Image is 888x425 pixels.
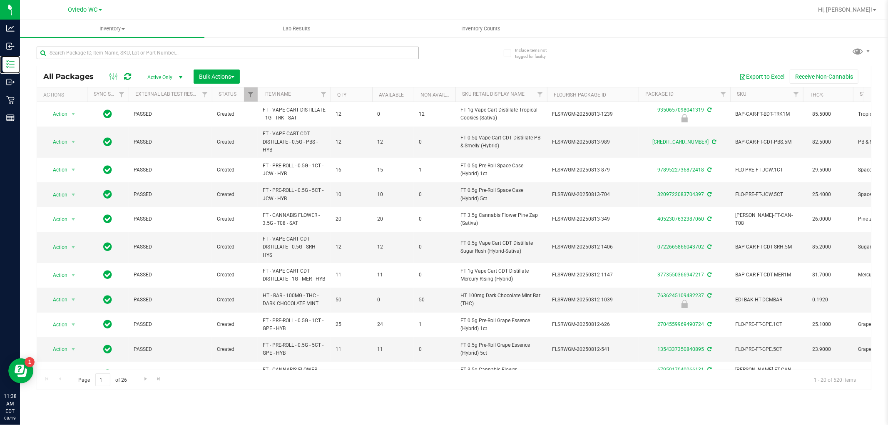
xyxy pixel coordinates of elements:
[653,139,709,145] a: [CREDIT_CARD_NUMBER]
[735,271,798,279] span: BAP-CAR-FT-CDT-MER1M
[419,191,450,199] span: 0
[735,345,798,353] span: FLO-PRE-FT-GPE.5CT
[104,108,112,120] span: In Sync
[45,136,68,148] span: Action
[377,296,409,304] span: 0
[808,318,835,331] span: 25.1000
[263,341,326,357] span: FT - PRE-ROLL - 0.5G - 5CT - GPE - HYB
[808,294,832,306] span: 0.1920
[706,216,711,222] span: Sync from Compliance System
[735,191,798,199] span: FLO-PRE-FT-JCW.5CT
[336,191,367,199] span: 10
[263,235,326,259] span: FT - VAPE CART CDT DISTILLATE - 0.5G - SRH - HYS
[263,292,326,308] span: HT - BAR - 100MG - THC - DARK CHOCOLATE MINT
[808,189,835,201] span: 25.4000
[217,191,253,199] span: Created
[71,373,134,386] span: Page of 26
[419,321,450,328] span: 1
[419,345,450,353] span: 0
[706,367,711,373] span: Sync from Compliance System
[419,138,450,146] span: 0
[45,189,68,201] span: Action
[716,87,730,102] a: Filter
[379,92,404,98] a: Available
[377,215,409,223] span: 20
[134,191,207,199] span: PASSED
[552,243,634,251] span: FLSRWGM-20250812-1406
[377,243,409,251] span: 12
[790,70,858,84] button: Receive Non-Cannabis
[808,269,835,281] span: 81.7000
[657,216,704,222] a: 4052307632387060
[43,92,84,98] div: Actions
[217,243,253,251] span: Created
[737,91,746,97] a: SKU
[217,138,253,146] span: Created
[204,20,389,37] a: Lab Results
[20,25,204,32] span: Inventory
[263,106,326,122] span: FT - VAPE CART DISTILLATE - 1G - TRK - SAT
[377,138,409,146] span: 12
[94,91,126,97] a: Sync Status
[45,343,68,355] span: Action
[217,215,253,223] span: Created
[377,191,409,199] span: 10
[199,73,234,80] span: Bulk Actions
[706,191,711,197] span: Sync from Compliance System
[68,164,79,176] span: select
[860,91,877,97] a: Strain
[657,167,704,173] a: 9789522736872418
[460,267,542,283] span: FT 1g Vape Cart CDT Distillate Mercury Rising (Hybrid)
[706,244,711,250] span: Sync from Compliance System
[552,110,634,118] span: FLSRWGM-20250813-1239
[336,271,367,279] span: 11
[45,294,68,306] span: Action
[706,107,711,113] span: Sync from Compliance System
[134,110,207,118] span: PASSED
[95,373,110,386] input: 1
[45,368,68,380] span: Action
[104,343,112,355] span: In Sync
[244,87,258,102] a: Filter
[198,87,212,102] a: Filter
[657,272,704,278] a: 3773550366947217
[735,296,798,304] span: EDI-BAK-HT-DCMBAR
[460,341,542,357] span: FT 0.5g Pre-Roll Grape Essence (Hybrid) 5ct
[6,60,15,68] inline-svg: Inventory
[37,47,419,59] input: Search Package ID, Item Name, SKU, Lot or Part Number...
[706,272,711,278] span: Sync from Compliance System
[68,136,79,148] span: select
[637,114,731,122] div: Newly Received
[104,294,112,306] span: In Sync
[135,91,201,97] a: External Lab Test Result
[460,186,542,202] span: FT 0.5g Pre-Roll Space Case (Hybrid) 5ct
[657,244,704,250] a: 0722665866043702
[8,358,33,383] iframe: Resource center
[645,91,674,97] a: Package ID
[807,373,863,386] span: 1 - 20 of 520 items
[68,241,79,253] span: select
[6,78,15,86] inline-svg: Outbound
[68,294,79,306] span: select
[219,91,236,97] a: Status
[134,138,207,146] span: PASSED
[25,357,35,367] iframe: Resource center unread badge
[377,110,409,118] span: 0
[460,211,542,227] span: FT 3.5g Cannabis Flower Pine Zap (Sativa)
[45,108,68,120] span: Action
[735,321,798,328] span: FLO-PRE-FT-GPE.1CT
[264,91,291,97] a: Item Name
[104,189,112,200] span: In Sync
[657,321,704,327] a: 2704559969490724
[139,373,152,385] a: Go to the next page
[6,42,15,50] inline-svg: Inbound
[45,241,68,253] span: Action
[377,271,409,279] span: 11
[419,166,450,174] span: 1
[552,296,634,304] span: FLSRWGM-20250812-1039
[554,92,606,98] a: Flourish Package ID
[194,70,240,84] button: Bulk Actions
[735,138,798,146] span: BAP-CAR-FT-CDT-PBS.5M
[43,72,102,81] span: All Packages
[706,293,711,298] span: Sync from Compliance System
